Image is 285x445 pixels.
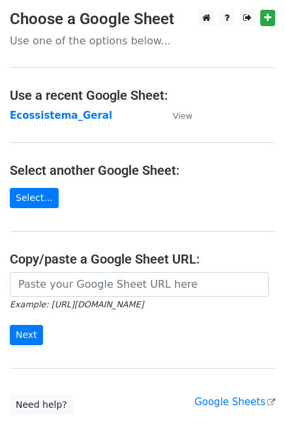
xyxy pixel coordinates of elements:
[160,110,192,121] a: View
[10,34,275,48] p: Use one of the options below...
[10,10,275,29] h3: Choose a Google Sheet
[10,188,59,208] a: Select...
[10,87,275,103] h4: Use a recent Google Sheet:
[10,325,43,345] input: Next
[10,251,275,267] h4: Copy/paste a Google Sheet URL:
[10,299,143,309] small: Example: [URL][DOMAIN_NAME]
[10,110,112,121] a: Ecossistema_Geral
[173,111,192,121] small: View
[194,396,275,408] a: Google Sheets
[10,272,269,297] input: Paste your Google Sheet URL here
[10,162,275,178] h4: Select another Google Sheet:
[10,395,73,415] a: Need help?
